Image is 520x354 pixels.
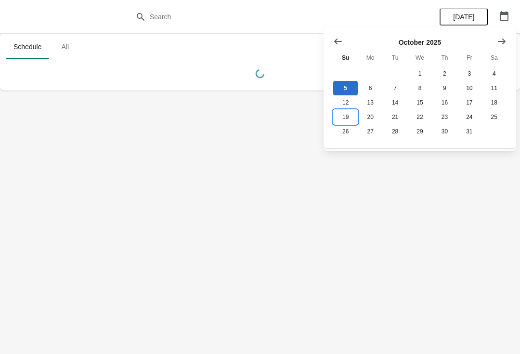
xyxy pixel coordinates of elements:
th: Sunday [333,49,358,66]
button: Saturday October 11 2025 [482,81,507,95]
button: Tuesday October 14 2025 [383,95,407,110]
button: Sunday October 19 2025 [333,110,358,124]
button: Thursday October 2 2025 [432,66,457,81]
button: Tuesday October 7 2025 [383,81,407,95]
button: Today Sunday October 5 2025 [333,81,358,95]
button: Monday October 27 2025 [358,124,382,139]
button: Saturday October 25 2025 [482,110,507,124]
button: Tuesday October 21 2025 [383,110,407,124]
button: Tuesday October 28 2025 [383,124,407,139]
button: Monday October 13 2025 [358,95,382,110]
span: All [53,38,77,55]
button: Friday October 17 2025 [457,95,481,110]
button: Thursday October 16 2025 [432,95,457,110]
button: Wednesday October 8 2025 [407,81,432,95]
button: Friday October 10 2025 [457,81,481,95]
button: Friday October 24 2025 [457,110,481,124]
button: Sunday October 12 2025 [333,95,358,110]
button: Show previous month, September 2025 [329,33,347,50]
button: Monday October 20 2025 [358,110,382,124]
button: Wednesday October 15 2025 [407,95,432,110]
button: Thursday October 9 2025 [432,81,457,95]
th: Wednesday [407,49,432,66]
button: Wednesday October 29 2025 [407,124,432,139]
button: [DATE] [440,8,488,26]
button: Sunday October 26 2025 [333,124,358,139]
button: Wednesday October 1 2025 [407,66,432,81]
span: Schedule [6,38,49,55]
button: Thursday October 23 2025 [432,110,457,124]
input: Search [149,8,390,26]
button: Saturday October 4 2025 [482,66,507,81]
th: Monday [358,49,382,66]
button: Monday October 6 2025 [358,81,382,95]
button: Thursday October 30 2025 [432,124,457,139]
button: Saturday October 18 2025 [482,95,507,110]
span: [DATE] [453,13,474,21]
th: Saturday [482,49,507,66]
button: Friday October 31 2025 [457,124,481,139]
th: Friday [457,49,481,66]
button: Show next month, November 2025 [493,33,510,50]
th: Thursday [432,49,457,66]
button: Friday October 3 2025 [457,66,481,81]
button: Wednesday October 22 2025 [407,110,432,124]
th: Tuesday [383,49,407,66]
